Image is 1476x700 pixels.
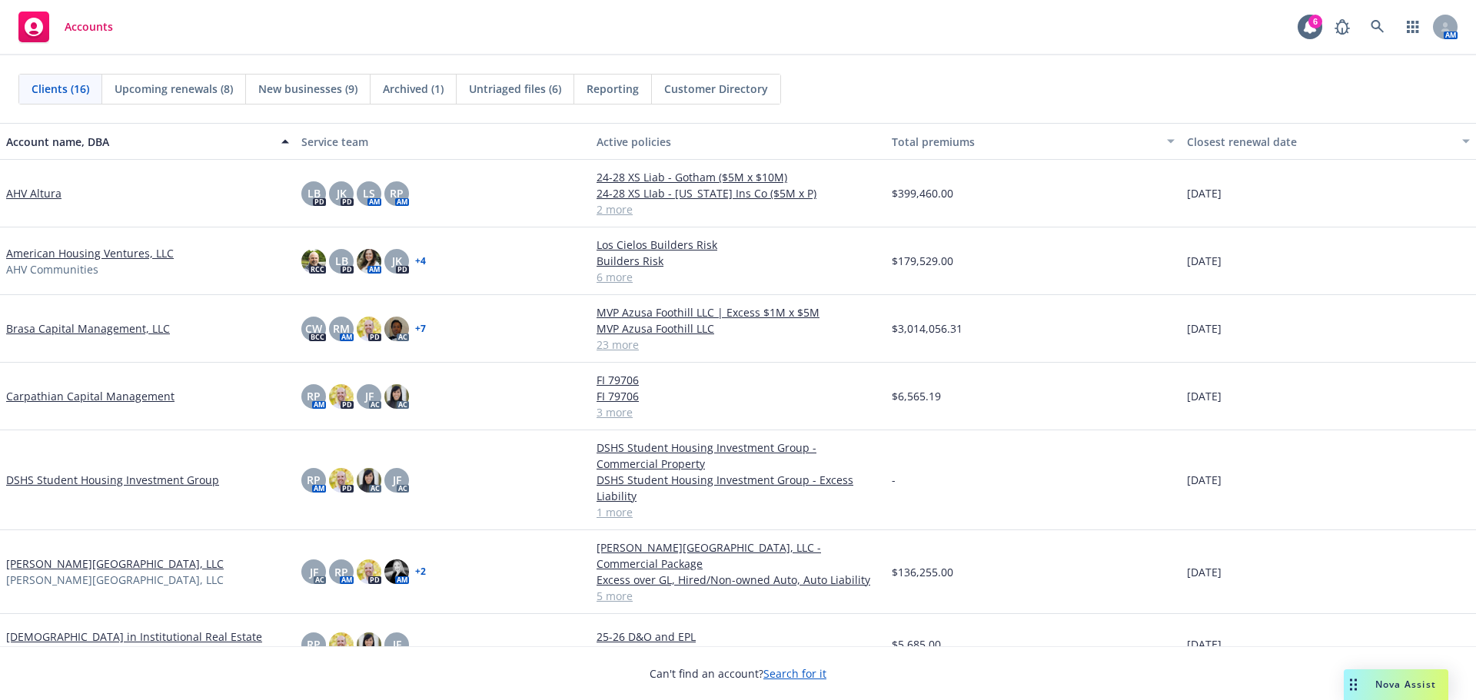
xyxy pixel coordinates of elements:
[597,269,879,285] a: 6 more
[597,645,879,661] a: 25-26 GL - NIAC
[6,245,174,261] a: American Housing Ventures, LLC
[6,472,219,488] a: DSHS Student Housing Investment Group
[587,81,639,97] span: Reporting
[305,320,322,337] span: CW
[258,81,357,97] span: New businesses (9)
[329,384,354,409] img: photo
[115,81,233,97] span: Upcoming renewals (8)
[892,564,953,580] span: $136,255.00
[892,472,896,488] span: -
[307,388,321,404] span: RP
[1187,388,1222,404] span: [DATE]
[337,185,347,201] span: JK
[6,134,272,150] div: Account name, DBA
[597,440,879,472] a: DSHS Student Housing Investment Group - Commercial Property
[886,123,1181,160] button: Total premiums
[597,388,879,404] a: FI 79706
[415,257,426,266] a: + 4
[1187,472,1222,488] span: [DATE]
[1187,320,1222,337] span: [DATE]
[334,564,348,580] span: RP
[390,185,404,201] span: RP
[597,539,879,572] a: [PERSON_NAME][GEOGRAPHIC_DATA], LLC - Commercial Package
[892,134,1158,150] div: Total premiums
[357,559,381,584] img: photo
[1187,253,1222,269] span: [DATE]
[415,567,426,576] a: + 2
[6,185,61,201] a: AHV Altura
[357,249,381,274] img: photo
[307,185,321,201] span: LB
[597,185,879,201] a: 24-28 XS LIab - [US_STATE] Ins Co ($5M x P)
[597,253,879,269] a: Builders Risk
[307,636,321,652] span: RP
[597,572,879,588] a: Excess over GL, Hired/Non-owned Auto, Auto Liability
[892,253,953,269] span: $179,529.00
[1344,669,1448,700] button: Nova Assist
[1375,678,1436,691] span: Nova Assist
[597,372,879,388] a: FI 79706
[363,185,375,201] span: LS
[65,21,113,33] span: Accounts
[892,636,941,652] span: $5,685.00
[6,572,224,588] span: [PERSON_NAME][GEOGRAPHIC_DATA], LLC
[597,588,879,604] a: 5 more
[357,632,381,657] img: photo
[1187,134,1453,150] div: Closest renewal date
[415,324,426,333] a: + 7
[32,81,89,97] span: Clients (16)
[597,169,879,185] a: 24-28 XS Liab - Gotham ($5M x $10M)
[597,134,879,150] div: Active policies
[384,559,409,584] img: photo
[597,472,879,504] a: DSHS Student Housing Investment Group - Excess Liability
[892,320,962,337] span: $3,014,056.31
[6,320,170,337] a: Brasa Capital Management, LLC
[333,320,350,337] span: RM
[1308,15,1322,28] div: 6
[763,666,826,681] a: Search for it
[393,636,401,652] span: JF
[1327,12,1358,42] a: Report a Bug
[597,201,879,217] a: 2 more
[597,504,879,520] a: 1 more
[892,185,953,201] span: $399,460.00
[892,388,941,404] span: $6,565.19
[301,249,326,274] img: photo
[597,337,879,353] a: 23 more
[384,384,409,409] img: photo
[650,665,826,682] span: Can't find an account?
[307,472,321,488] span: RP
[1181,123,1476,160] button: Closest renewal date
[1187,636,1222,652] span: [DATE]
[329,632,354,657] img: photo
[597,320,879,337] a: MVP Azusa Foothill LLC
[6,556,224,572] a: [PERSON_NAME][GEOGRAPHIC_DATA], LLC
[384,317,409,341] img: photo
[310,564,318,580] span: JF
[6,261,98,277] span: AHV Communities
[1187,564,1222,580] span: [DATE]
[1344,669,1363,700] div: Drag to move
[6,388,175,404] a: Carpathian Capital Management
[365,388,374,404] span: JF
[335,253,348,269] span: LB
[597,304,879,320] a: MVP Azusa Foothill LLC | Excess $1M x $5M
[1187,185,1222,201] span: [DATE]
[392,253,402,269] span: JK
[597,404,879,420] a: 3 more
[664,81,768,97] span: Customer Directory
[295,123,590,160] button: Service team
[597,237,879,253] a: Los Cielos Builders Risk
[12,5,119,48] a: Accounts
[1398,12,1428,42] a: Switch app
[383,81,444,97] span: Archived (1)
[357,468,381,493] img: photo
[597,629,879,645] a: 25-26 D&O and EPL
[393,472,401,488] span: JF
[1362,12,1393,42] a: Search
